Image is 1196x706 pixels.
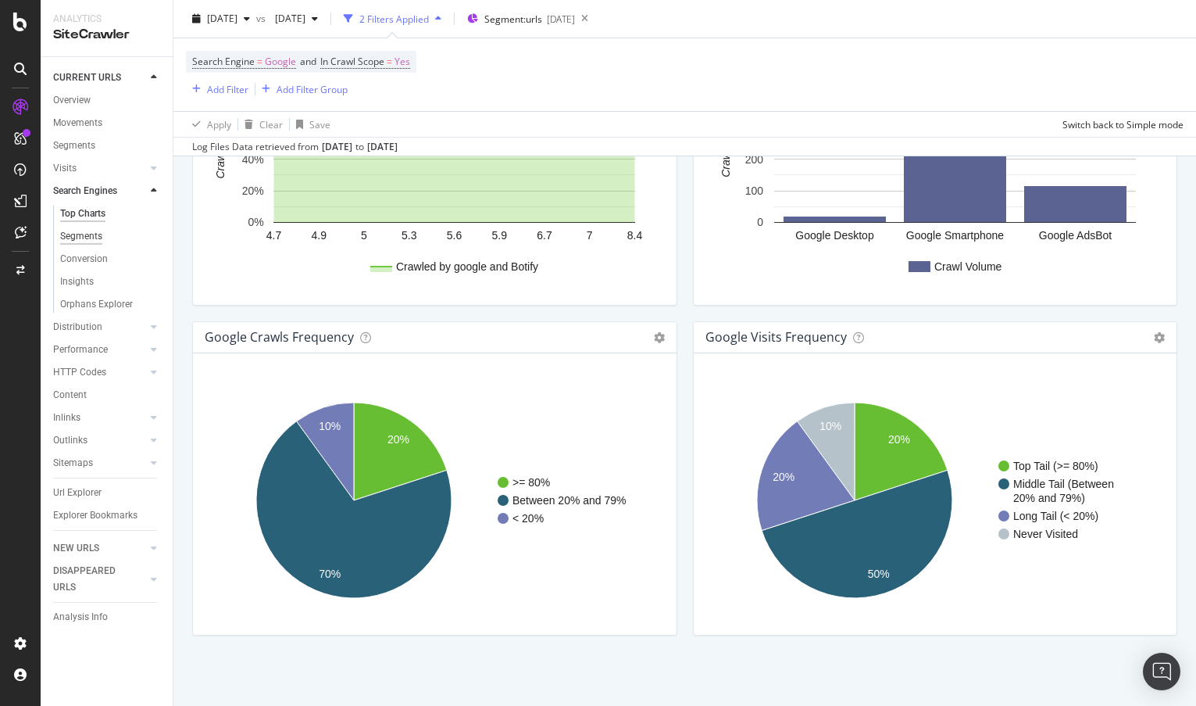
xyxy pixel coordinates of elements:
[484,13,542,26] span: Segment: urls
[387,433,409,446] text: 20%
[259,117,283,131] div: Clear
[60,206,162,222] a: Top Charts
[512,494,627,507] text: Between 20% and 79%
[53,432,146,449] a: Outlinks
[512,512,544,525] text: < 20%
[547,13,575,26] div: [DATE]
[337,6,448,31] button: 2 Filters Applied
[60,296,133,313] div: Orphans Explorer
[1038,229,1112,242] text: Google AdsBot
[53,387,87,403] div: Content
[395,51,410,73] span: Yes
[53,319,146,335] a: Distribution
[53,319,102,335] div: Distribution
[53,138,95,154] div: Segments
[447,229,462,242] text: 5.6
[207,12,237,25] span: 2025 Aug. 11th
[255,80,348,99] button: Add Filter Group
[53,92,162,109] a: Overview
[1013,492,1085,504] text: 20% and 79%)
[322,140,352,154] div: [DATE]
[587,229,593,242] text: 7
[53,387,162,403] a: Content
[744,153,763,166] text: 200
[60,228,102,245] div: Segments
[265,51,296,73] span: Google
[60,296,162,313] a: Orphans Explorer
[1056,112,1184,137] button: Switch back to Simple mode
[53,160,146,177] a: Visits
[53,138,162,154] a: Segments
[359,12,429,25] div: 2 Filters Applied
[319,568,341,581] text: 70%
[53,70,146,86] a: CURRENT URLS
[60,206,105,222] div: Top Charts
[744,185,763,197] text: 100
[1013,460,1098,472] text: Top Tail (>= 80%)
[60,274,162,290] a: Insights
[1062,117,1184,131] div: Switch back to Simple mode
[53,410,80,426] div: Inlinks
[242,153,264,166] text: 40%
[867,568,889,581] text: 50%
[627,229,643,242] text: 8.4
[53,485,162,501] a: Url Explorer
[205,378,658,622] svg: A chart.
[207,117,231,131] div: Apply
[309,117,330,131] div: Save
[757,217,763,229] text: 0
[205,48,658,292] div: A chart.
[1154,332,1165,343] i: Options
[312,229,327,242] text: 4.9
[53,160,77,177] div: Visits
[186,112,231,137] button: Apply
[277,82,348,95] div: Add Filter Group
[53,115,102,131] div: Movements
[320,55,384,68] span: In Crawl Scope
[60,274,94,290] div: Insights
[269,12,305,25] span: 2025 Jul. 7th
[53,70,121,86] div: CURRENT URLS
[512,476,550,489] text: >= 80%
[719,109,731,177] text: Crawl Volume
[53,485,102,501] div: Url Explorer
[53,410,146,426] a: Inlinks
[256,12,269,25] span: vs
[53,540,146,557] a: NEW URLS
[1013,478,1114,490] text: Middle Tail (Between
[53,13,160,26] div: Analytics
[705,327,847,348] h4: google Visits Frequency
[238,112,283,137] button: Clear
[706,378,1159,622] div: A chart.
[266,229,282,242] text: 4.7
[53,455,93,471] div: Sitemaps
[60,228,162,245] a: Segments
[53,540,99,557] div: NEW URLS
[773,471,794,484] text: 20%
[934,260,1002,273] text: Crawl Volume
[461,6,575,31] button: Segment:urls[DATE]
[53,183,146,199] a: Search Engines
[1013,528,1078,540] text: Never Visited
[300,55,316,68] span: and
[1013,510,1098,522] text: Long Tail (< 20%)
[53,26,160,44] div: SiteCrawler
[53,115,162,131] a: Movements
[706,48,1159,292] svg: A chart.
[367,140,398,154] div: [DATE]
[53,563,132,596] div: DISAPPEARED URLS
[361,229,367,242] text: 5
[257,55,262,68] span: =
[53,432,87,449] div: Outlinks
[402,229,417,242] text: 5.3
[269,6,324,31] button: [DATE]
[819,421,841,433] text: 10%
[53,342,146,358] a: Performance
[53,92,91,109] div: Overview
[53,609,162,625] a: Analysis Info
[290,112,330,137] button: Save
[53,507,137,524] div: Explorer Bookmarks
[905,229,1004,242] text: Google Smartphone
[887,433,909,446] text: 20%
